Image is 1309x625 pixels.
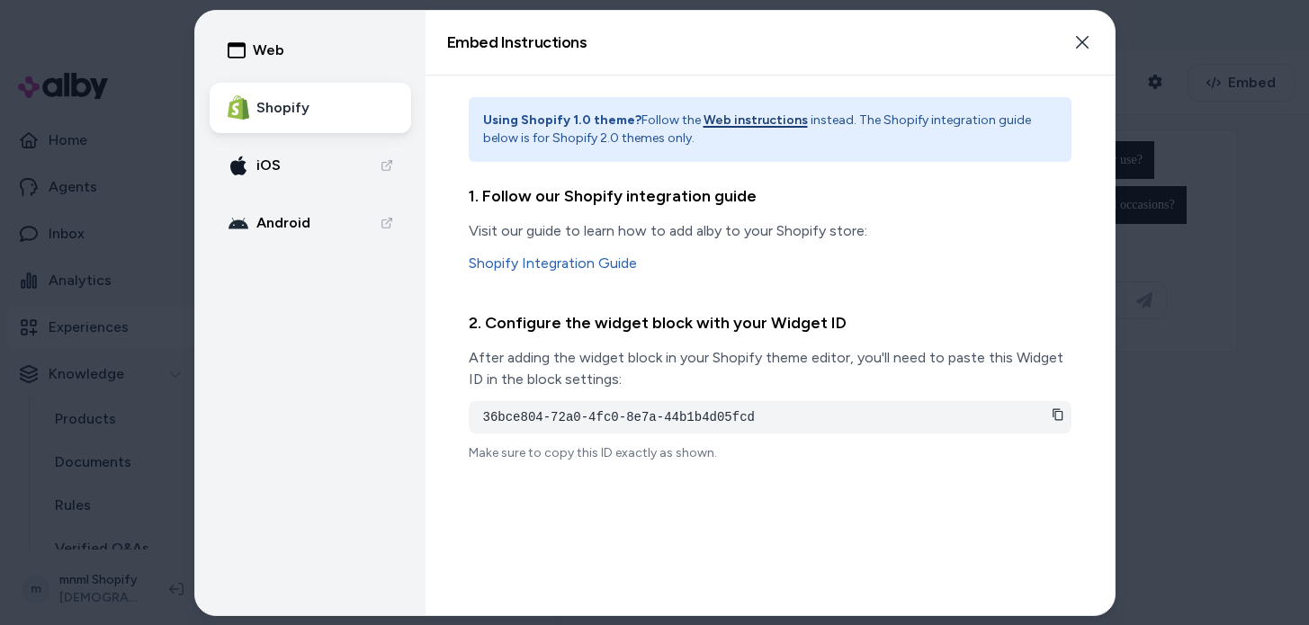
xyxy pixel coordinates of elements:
a: Shopify Integration Guide [469,253,1071,274]
img: android [228,212,249,234]
h3: 2. Configure the widget block with your Widget ID [469,310,1071,336]
p: Visit our guide to learn how to add alby to your Shopify store: [469,220,1071,242]
p: Make sure to copy this ID exactly as shown. [469,444,1071,462]
img: Shopify Logo [228,95,249,120]
a: apple-icon iOS [210,140,411,191]
div: iOS [228,155,281,176]
button: Shopify [210,83,411,133]
p: After adding the widget block in your Shopify theme editor, you'll need to paste this Widget ID i... [469,347,1071,390]
img: apple-icon [228,155,249,176]
h2: Embed Instructions [447,34,587,50]
p: Follow the instead. The Shopify integration guide below is for Shopify 2.0 themes only. [483,112,1057,147]
h3: 1. Follow our Shopify integration guide [469,183,1071,210]
pre: 36bce804-72a0-4fc0-8e7a-44b1b4d05fcd [483,408,1057,426]
button: Web [210,25,411,76]
strong: Using Shopify 1.0 theme? [483,112,641,128]
a: android Android [210,198,411,248]
button: Web instructions [704,112,808,129]
div: Android [228,212,310,234]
